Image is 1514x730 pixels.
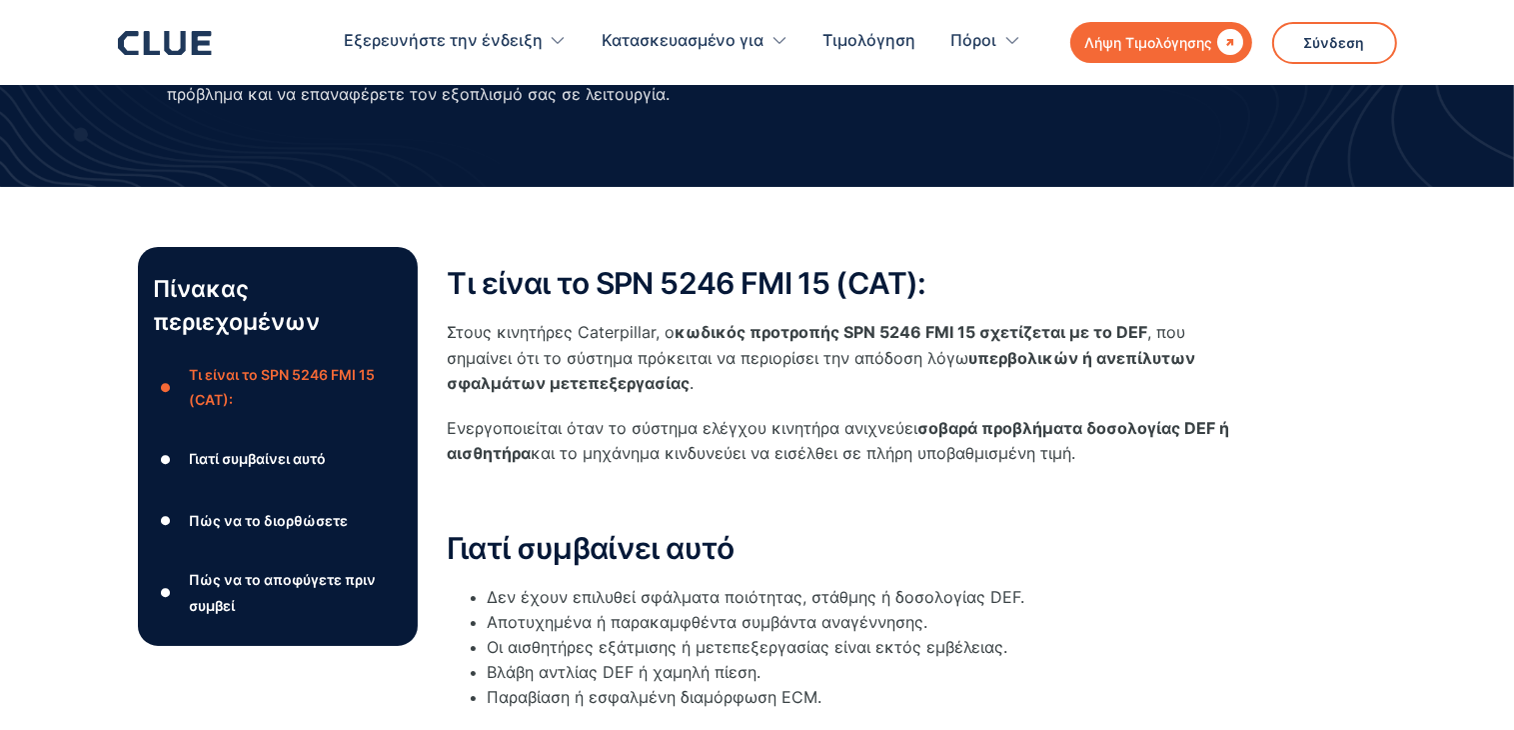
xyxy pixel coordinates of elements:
font: και το μηχάνημα κινδυνεύει να εισέλθει σε πλήρη υποβαθμισμένη τιμή. [532,443,1076,463]
a: ●Πώς να το αποφύγετε πριν συμβεί [154,567,402,617]
font: Βλάβη αντλίας DEF ή χαμηλή πίεση. [488,662,761,682]
font: Πίνακας περιεχομένων [154,275,321,335]
font: Πόροι [951,30,997,50]
font: , που σημαίνει ότι το σύστημα πρόκειται να περιορίσει την απόδοση λόγω [448,322,1186,367]
font: Οι αισθητήρες εξάτμισης ή μετεπεξεργασίας είναι εκτός εμβέλειας. [488,637,1008,657]
a: Σύνδεση [1272,22,1397,64]
font: Λήψη Τιμολόγησης [1085,34,1213,51]
font: Πώς να το διορθώσετε [189,512,348,529]
a: ●Πώς να το διορθώσετε [154,506,402,536]
font: Τι είναι το SPN 5246 FMI 15 (CAT): [448,265,926,301]
font: Ενεργοποιείται όταν το σύστημα ελέγχου κινητήρα ανιχνεύει [448,418,918,438]
font: κωδικός προτροπής SPN 5246 FMI 15 σχετίζεται με το DEF [676,322,1148,342]
div: Πόροι [951,10,1021,73]
font: υπερβολικών ή ανεπίλυτων σφαλμάτων μετεπεξεργασίας [448,348,1196,393]
font: Σύνδεση [1304,34,1365,51]
font: Αποτυχημένα ή παρακαμφθέντα συμβάντα αναγέννησης. [488,612,928,632]
font: Γιατί συμβαίνει αυτό [448,530,735,566]
font: . [691,373,695,393]
font: Τι είναι το SPN 5246 FMI 15 (CAT): [189,366,375,408]
font: Παραβίαση ή εσφαλμένη διαμόρφωση ECM. [488,687,822,707]
font: Εξερευνήστε την ένδειξη [344,30,543,50]
font: Πώς να το αποφύγετε πριν συμβεί [189,571,376,613]
font: Γιατί συμβαίνει αυτό [189,450,326,467]
a: ●Γιατί συμβαίνει αυτό [154,444,402,474]
div: Εξερευνήστε την ένδειξη [344,10,567,73]
font: Τιμολόγηση [823,30,916,50]
a: ●Τι είναι το SPN 5246 FMI 15 (CAT): [154,362,402,412]
font: Δεν έχουν επιλυθεί σφάλματα ποιότητας, στάθμης ή δοσολογίας DEF. [488,587,1025,607]
div: Κατασκευασμένο για [602,10,788,73]
font: ● [160,513,172,528]
font: ● [160,452,172,467]
font: ● [160,380,172,395]
font:  [1218,29,1244,55]
font: Κατασκευασμένο για [602,30,764,50]
a: Τιμολόγηση [823,10,916,73]
font: Στους κινητήρες Caterpillar, ο [448,322,676,342]
a: Λήψη Τιμολόγησης [1070,22,1252,63]
font: ● [160,585,172,600]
